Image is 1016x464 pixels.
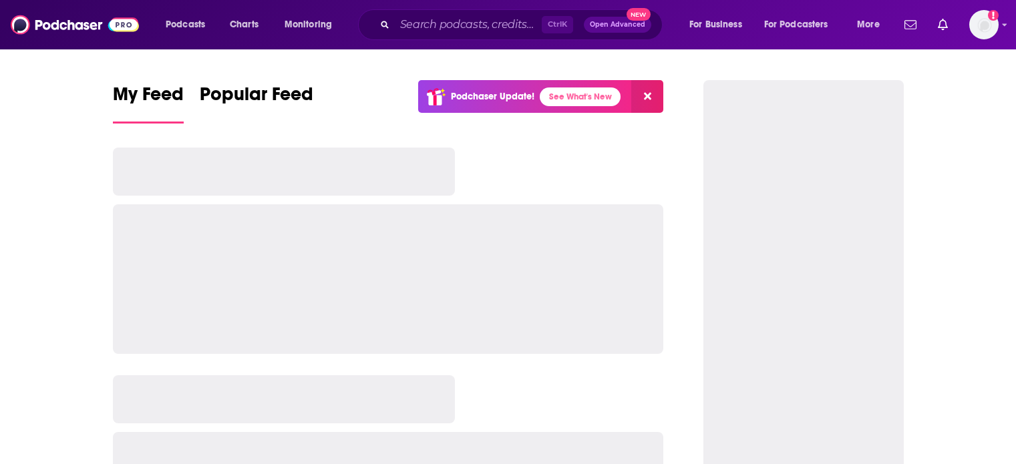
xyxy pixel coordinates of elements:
[764,15,828,34] span: For Podcasters
[969,10,999,39] button: Show profile menu
[451,91,534,102] p: Podchaser Update!
[590,21,645,28] span: Open Advanced
[969,10,999,39] img: User Profile
[285,15,332,34] span: Monitoring
[627,8,651,21] span: New
[899,13,922,36] a: Show notifications dropdown
[200,83,313,113] span: Popular Feed
[156,14,222,35] button: open menu
[857,15,880,34] span: More
[11,12,139,37] img: Podchaser - Follow, Share and Rate Podcasts
[969,10,999,39] span: Logged in as ColinMcA
[540,87,621,106] a: See What's New
[689,15,742,34] span: For Business
[988,10,999,21] svg: Add a profile image
[755,14,848,35] button: open menu
[933,13,953,36] a: Show notifications dropdown
[221,14,267,35] a: Charts
[848,14,896,35] button: open menu
[166,15,205,34] span: Podcasts
[680,14,759,35] button: open menu
[395,14,542,35] input: Search podcasts, credits, & more...
[200,83,313,124] a: Popular Feed
[542,16,573,33] span: Ctrl K
[113,83,184,124] a: My Feed
[275,14,349,35] button: open menu
[230,15,259,34] span: Charts
[371,9,675,40] div: Search podcasts, credits, & more...
[584,17,651,33] button: Open AdvancedNew
[113,83,184,113] span: My Feed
